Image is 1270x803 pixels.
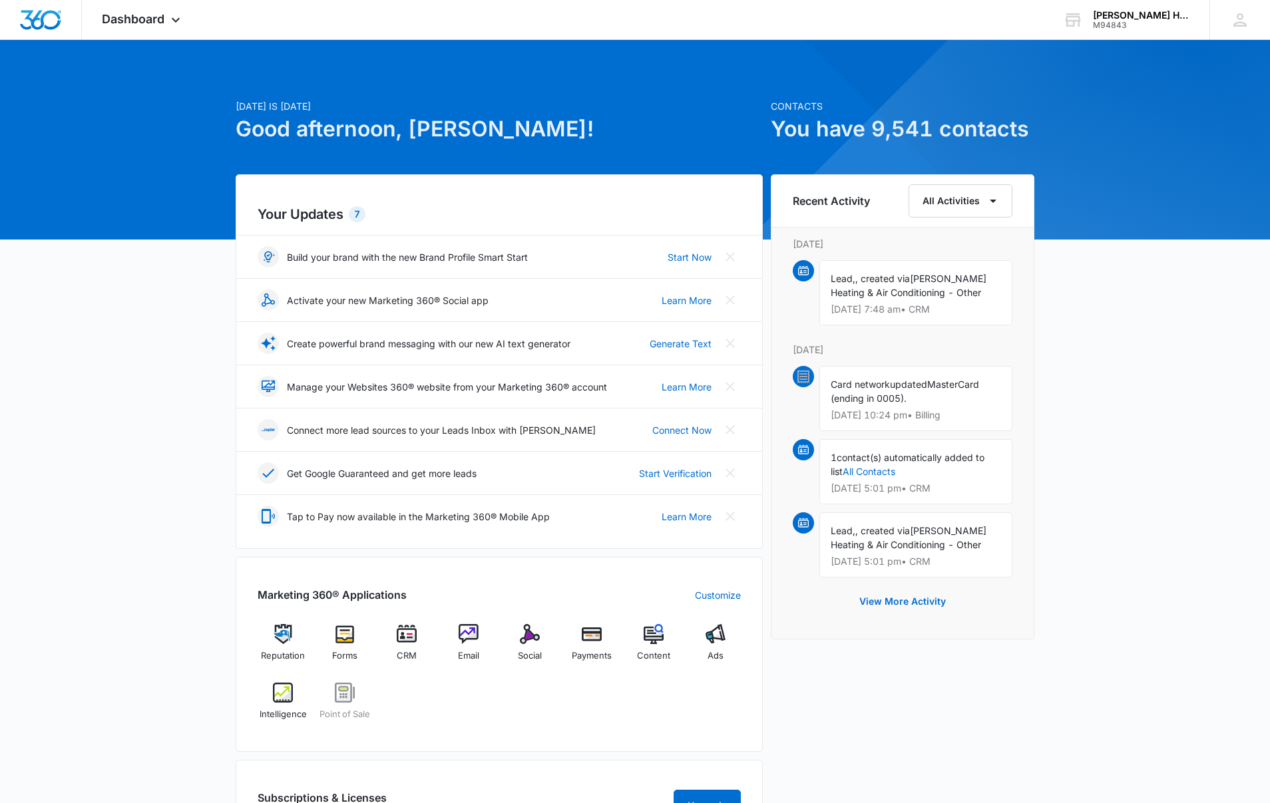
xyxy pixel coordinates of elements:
[720,506,741,527] button: Close
[1093,10,1190,21] div: account name
[518,649,542,663] span: Social
[695,588,741,602] a: Customize
[458,649,479,663] span: Email
[793,237,1012,251] p: [DATE]
[650,337,712,351] a: Generate Text
[831,557,1001,566] p: [DATE] 5:01 pm • CRM
[287,293,489,307] p: Activate your new Marketing 360® Social app
[639,466,712,480] a: Start Verification
[258,204,741,224] h2: Your Updates
[831,452,984,477] span: contact(s) automatically added to list
[793,343,1012,357] p: [DATE]
[258,683,309,730] a: Intelligence
[690,624,741,672] a: Ads
[831,379,890,390] span: Card network
[662,380,712,394] a: Learn More
[572,649,612,663] span: Payments
[831,305,1001,314] p: [DATE] 7:48 am • CRM
[319,624,371,672] a: Forms
[287,423,596,437] p: Connect more lead sources to your Leads Inbox with [PERSON_NAME]
[855,273,910,284] span: , created via
[566,624,618,672] a: Payments
[831,410,1001,420] p: [DATE] 10:24 pm • Billing
[662,510,712,524] a: Learn More
[771,99,1034,113] p: Contacts
[102,12,164,26] span: Dashboard
[855,525,910,536] span: , created via
[793,193,870,209] h6: Recent Activity
[637,649,670,663] span: Content
[628,624,680,672] a: Content
[260,708,307,721] span: Intelligence
[720,376,741,397] button: Close
[332,649,357,663] span: Forms
[381,624,433,672] a: CRM
[846,585,959,617] button: View More Activity
[443,624,494,672] a: Email
[831,452,837,463] span: 1
[258,587,407,603] h2: Marketing 360® Applications
[236,113,763,145] h1: Good afternoon, [PERSON_NAME]!
[319,683,371,730] a: Point of Sale
[831,525,855,536] span: Lead,
[662,293,712,307] a: Learn More
[890,379,927,390] span: updated
[831,484,1001,493] p: [DATE] 5:01 pm • CRM
[720,246,741,267] button: Close
[668,250,712,264] a: Start Now
[720,419,741,440] button: Close
[505,624,556,672] a: Social
[287,337,570,351] p: Create powerful brand messaging with our new AI text generator
[287,466,477,480] p: Get Google Guaranteed and get more leads
[720,462,741,484] button: Close
[843,466,895,477] a: All Contacts
[287,250,528,264] p: Build your brand with the new Brand Profile Smart Start
[1093,21,1190,30] div: account id
[771,113,1034,145] h1: You have 9,541 contacts
[720,289,741,311] button: Close
[287,510,550,524] p: Tap to Pay now available in the Marketing 360® Mobile App
[349,206,365,222] div: 7
[397,649,417,663] span: CRM
[909,184,1012,218] button: All Activities
[831,273,855,284] span: Lead,
[652,423,712,437] a: Connect Now
[236,99,763,113] p: [DATE] is [DATE]
[708,649,724,663] span: Ads
[261,649,305,663] span: Reputation
[287,380,607,394] p: Manage your Websites 360® website from your Marketing 360® account
[319,708,370,721] span: Point of Sale
[258,624,309,672] a: Reputation
[720,333,741,354] button: Close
